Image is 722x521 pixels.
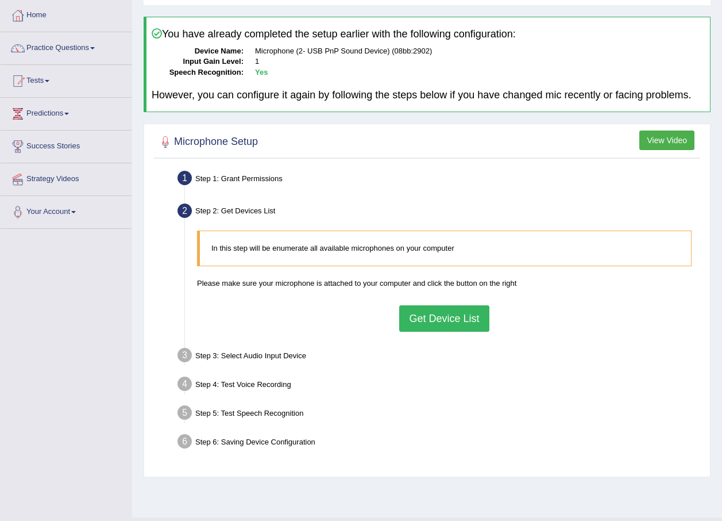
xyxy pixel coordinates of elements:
dd: 1 [255,56,705,67]
dt: Device Name: [152,46,244,57]
button: Get Device List [399,305,489,332]
button: View Video [639,131,694,150]
h2: Microphone Setup [157,133,258,151]
p: Please make sure your microphone is attached to your computer and click the button on the right [197,278,692,289]
div: Step 3: Select Audio Input Device [172,344,705,370]
a: Tests [1,65,132,94]
a: Strategy Videos [1,163,132,192]
b: Yes [255,68,268,76]
h4: However, you can configure it again by following the steps below if you have changed mic recently... [152,90,705,101]
div: Step 6: Saving Device Configuration [172,431,705,456]
div: Step 5: Test Speech Recognition [172,402,705,427]
a: Predictions [1,98,132,127]
h4: You have already completed the setup earlier with the following configuration: [152,28,705,40]
div: Step 4: Test Voice Recording [172,373,705,399]
dt: Speech Recognition: [152,67,244,78]
dd: Microphone (2- USB PnP Sound Device) (08bb:2902) [255,46,705,57]
a: Success Stories [1,131,132,159]
div: Step 2: Get Devices List [172,200,705,225]
dt: Input Gain Level: [152,56,244,67]
blockquote: In this step will be enumerate all available microphones on your computer [197,231,692,266]
div: Step 1: Grant Permissions [172,167,705,193]
a: Your Account [1,196,132,225]
a: Practice Questions [1,32,132,61]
